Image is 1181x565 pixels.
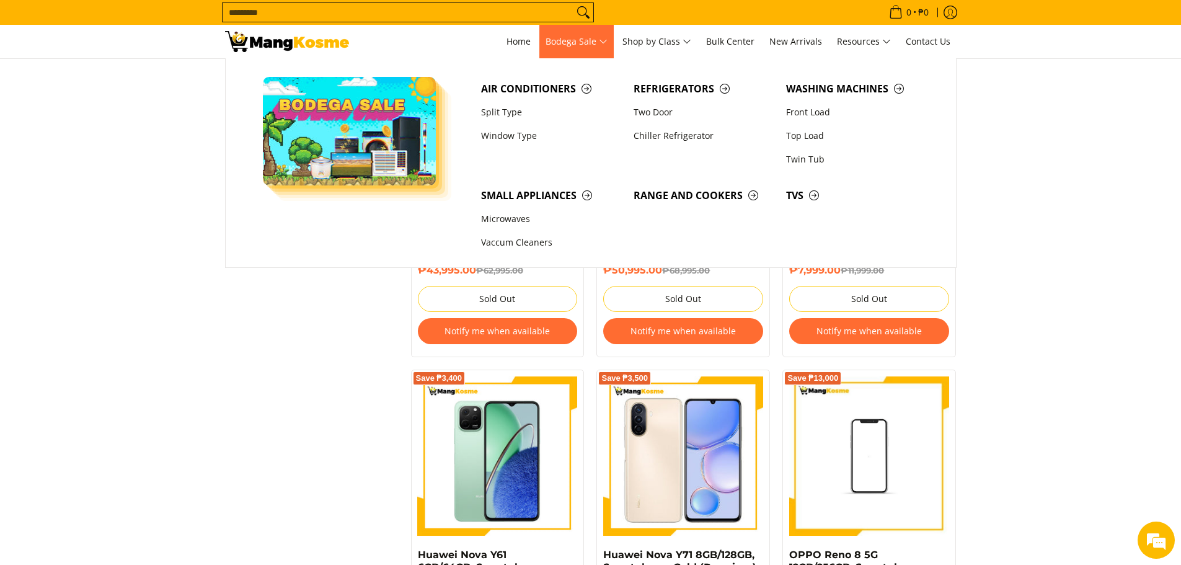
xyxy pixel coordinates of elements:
[616,25,697,58] a: Shop by Class
[662,265,710,275] del: ₱68,995.00
[476,265,523,275] del: ₱62,995.00
[506,35,531,47] span: Home
[203,6,233,36] div: Minimize live chat window
[841,265,884,275] del: ₱11,999.00
[780,184,932,207] a: TVs
[418,376,578,536] img: huawei-nova-y61-smartphone-mint-green-mang-kosme
[361,25,957,58] nav: Main Menu
[546,34,608,50] span: Bodega Sale
[481,188,621,203] span: Small Appliances
[905,8,913,17] span: 0
[786,188,926,203] span: TVs
[706,35,754,47] span: Bulk Center
[603,264,763,277] h6: ₱50,995.00
[780,77,932,100] a: Washing Machines
[789,264,949,277] h6: ₱7,999.00
[475,124,627,148] a: Window Type
[182,382,225,399] em: Submit
[481,81,621,97] span: Air Conditioners
[789,318,949,344] button: Notify me when available
[769,35,822,47] span: New Arrivals
[885,6,932,19] span: •
[475,77,627,100] a: Air Conditioners
[916,8,931,17] span: ₱0
[627,77,780,100] a: Refrigerators
[789,376,949,536] img: OPPO Reno 8 5G 12GB/256GB, Smartphone, Sunkissed Beige (Premium)
[263,77,436,185] img: Bodega Sale
[627,124,780,148] a: Chiller Refrigerator
[475,100,627,124] a: Split Type
[418,264,578,277] h6: ₱43,995.00
[500,25,537,58] a: Home
[837,34,891,50] span: Resources
[622,34,691,50] span: Shop by Class
[418,318,578,344] button: Notify me when available
[700,25,761,58] a: Bulk Center
[627,100,780,124] a: Two Door
[789,286,949,312] button: Sold Out
[627,184,780,207] a: Range and Cookers
[418,286,578,312] button: Sold Out
[601,375,648,382] span: Save ₱3,500
[603,286,763,312] button: Sold Out
[64,69,208,86] div: Leave a message
[787,375,838,382] span: Save ₱13,000
[634,188,774,203] span: Range and Cookers
[475,231,627,255] a: Vaccum Cleaners
[780,148,932,171] a: Twin Tub
[603,376,763,536] img: huawei-nova-y71-smartphone-gold-mang-kosme
[225,31,349,52] img: Electronic Devices - Premium Brands with Warehouse Prices l Mang Kosme
[906,35,950,47] span: Contact Us
[539,25,614,58] a: Bodega Sale
[475,184,627,207] a: Small Appliances
[26,156,216,282] span: We are offline. Please leave us a message.
[780,124,932,148] a: Top Load
[780,100,932,124] a: Front Load
[573,3,593,22] button: Search
[900,25,957,58] a: Contact Us
[763,25,828,58] a: New Arrivals
[475,208,627,231] a: Microwaves
[831,25,897,58] a: Resources
[416,375,462,382] span: Save ₱3,400
[786,81,926,97] span: Washing Machines
[603,318,763,344] button: Notify me when available
[634,81,774,97] span: Refrigerators
[6,339,236,382] textarea: Type your message and click 'Submit'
